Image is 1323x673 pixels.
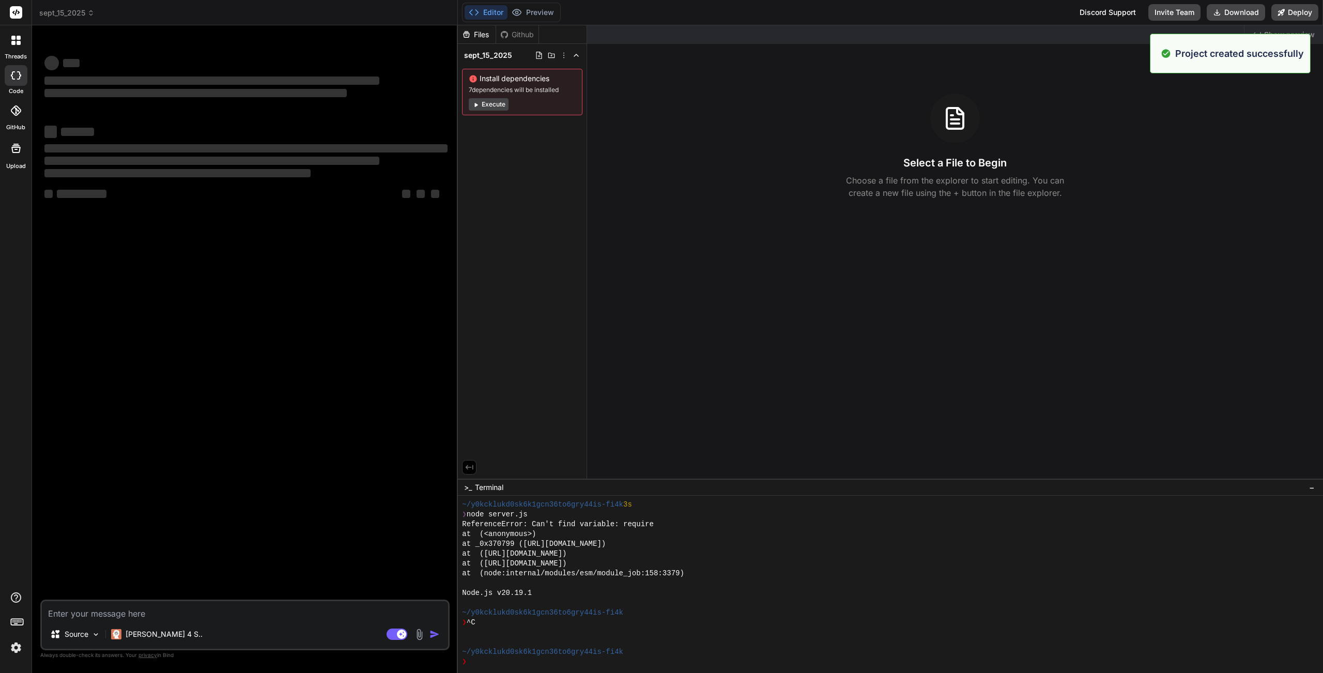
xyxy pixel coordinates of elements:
span: ‌ [44,157,379,165]
img: alert [1161,47,1171,60]
img: Pick Models [91,630,100,639]
span: ‌ [61,128,94,136]
img: icon [429,629,440,639]
span: Terminal [475,482,503,493]
span: ‌ [44,126,57,138]
label: Upload [6,162,26,171]
span: at _0x370799 ([URL][DOMAIN_NAME]) [462,539,606,549]
button: Deploy [1271,4,1318,21]
span: ❯ [462,510,466,519]
h3: Select a File to Begin [903,156,1007,170]
img: attachment [413,629,425,640]
span: privacy [139,652,157,658]
div: Discord Support [1073,4,1142,21]
span: at ([URL][DOMAIN_NAME]) [462,549,566,559]
span: ‌ [44,77,379,85]
span: 3s [623,500,632,510]
label: threads [5,52,27,61]
span: ‌ [63,59,80,67]
button: Invite Team [1148,4,1201,21]
span: Install dependencies [469,73,576,84]
span: ‌ [44,144,448,152]
span: Show preview [1264,29,1315,40]
div: Github [496,29,539,40]
label: code [9,87,23,96]
span: ‌ [44,169,311,177]
span: 7 dependencies will be installed [469,86,576,94]
span: ‌ [402,190,410,198]
span: ‌ [44,56,59,70]
span: ^C [467,618,475,628]
p: [PERSON_NAME] 4 S.. [126,629,203,639]
button: − [1307,479,1317,496]
span: ❯ [462,657,466,667]
button: Execute [469,98,509,111]
span: Node.js v20.19.1 [462,588,532,598]
span: ‌ [44,190,53,198]
span: ❯ [462,618,466,628]
span: at (node:internal/modules/esm/module_job:158:3379) [462,569,684,578]
span: ReferenceError: Can't find variable: require [462,519,654,529]
label: GitHub [6,123,25,132]
img: Claude 4 Sonnet [111,629,121,639]
button: Editor [465,5,507,20]
span: ‌ [431,190,439,198]
p: Project created successfully [1175,47,1304,60]
span: at (<anonymous>) [462,529,536,539]
span: ‌ [44,89,347,97]
button: Download [1207,4,1265,21]
span: − [1309,482,1315,493]
span: ~/y0kcklukd0sk6k1gcn36to6gry44is-fi4k [462,647,623,657]
button: Preview [507,5,558,20]
span: ‌ [57,190,106,198]
span: ‌ [417,190,425,198]
p: Choose a file from the explorer to start editing. You can create a new file using the + button in... [839,174,1071,199]
div: Files [458,29,496,40]
span: sept_15_2025 [39,8,95,18]
span: sept_15_2025 [464,50,512,60]
p: Always double-check its answers. Your in Bind [40,650,450,660]
span: ~/y0kcklukd0sk6k1gcn36to6gry44is-fi4k [462,608,623,618]
p: Source [65,629,88,639]
span: ~/y0kcklukd0sk6k1gcn36to6gry44is-fi4k [462,500,623,510]
span: at ([URL][DOMAIN_NAME]) [462,559,566,569]
img: settings [7,639,25,656]
span: >_ [464,482,472,493]
span: node server.js [467,510,528,519]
